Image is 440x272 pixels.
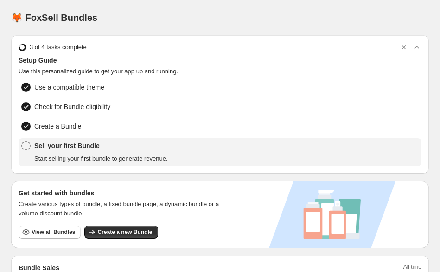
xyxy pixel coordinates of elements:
[19,56,421,65] span: Setup Guide
[32,228,75,236] span: View all Bundles
[19,226,81,239] button: View all Bundles
[34,141,168,150] span: Sell your first Bundle
[34,83,104,92] span: Use a compatible theme
[84,226,158,239] button: Create a new Bundle
[30,43,87,52] span: 3 of 4 tasks complete
[19,188,237,198] h3: Get started with bundles
[34,102,110,111] span: Check for Bundle eligibility
[19,67,421,76] span: Use this personalized guide to get your app up and running.
[19,200,237,218] span: Create various types of bundle, a fixed bundle page, a dynamic bundle or a volume discount bundle
[34,154,168,163] span: Start selling your first bundle to generate revenue.
[97,228,152,236] span: Create a new Bundle
[11,12,97,23] h1: 🦊 FoxSell Bundles
[34,122,81,131] span: Create a Bundle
